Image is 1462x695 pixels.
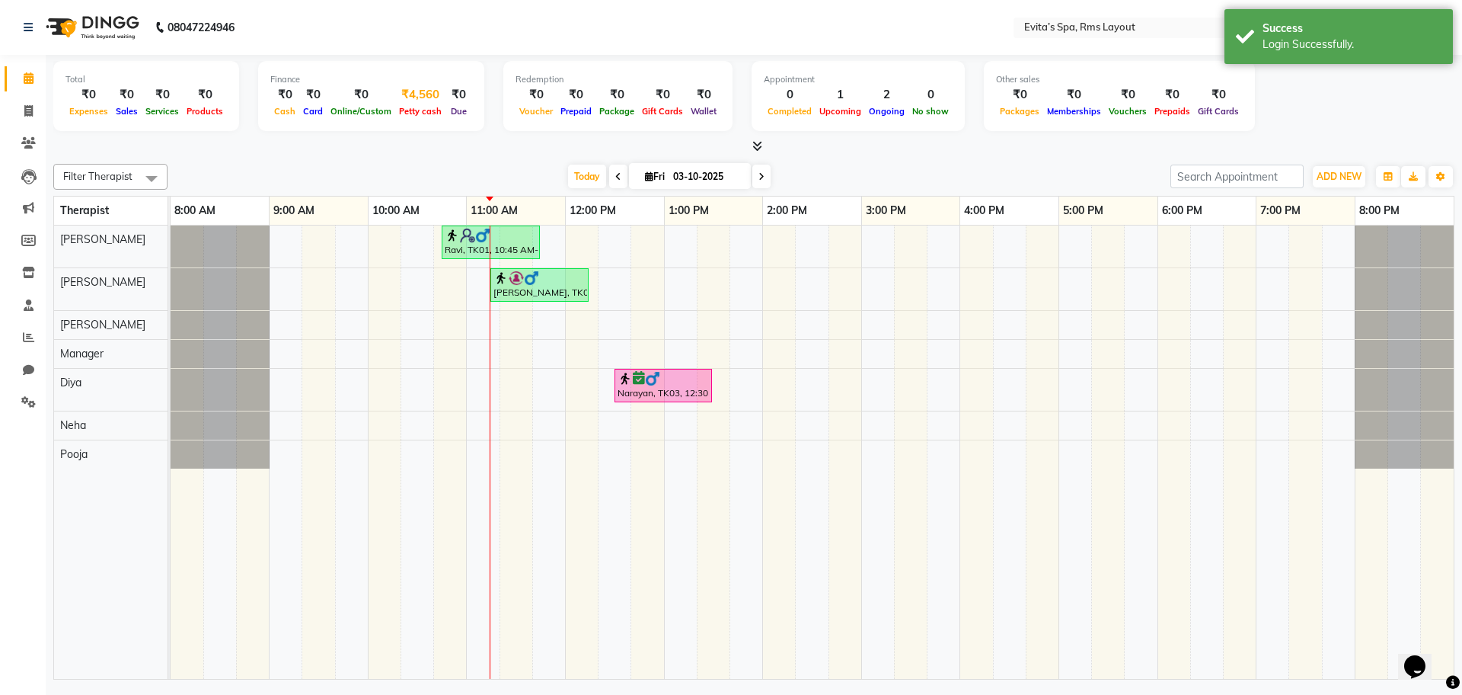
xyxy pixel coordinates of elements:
a: 7:00 PM [1256,200,1304,222]
span: Wallet [687,106,720,117]
span: Online/Custom [327,106,395,117]
a: 9:00 AM [270,200,318,222]
span: Expenses [65,106,112,117]
a: 3:00 PM [862,200,910,222]
input: 2025-10-03 [669,165,745,188]
span: Products [183,106,227,117]
div: ₹0 [638,86,687,104]
div: Ravi, TK01, 10:45 AM-11:45 AM, Muscle Relaxing massage [443,228,538,257]
span: Memberships [1043,106,1105,117]
div: ₹0 [687,86,720,104]
span: [PERSON_NAME] [60,318,145,331]
a: 4:00 PM [960,200,1008,222]
div: Login Successfully. [1262,37,1441,53]
a: 6:00 PM [1158,200,1206,222]
span: Therapist [60,203,109,217]
div: ₹0 [996,86,1043,104]
div: ₹0 [65,86,112,104]
span: Package [595,106,638,117]
div: Finance [270,73,472,86]
span: ADD NEW [1317,171,1361,182]
iframe: chat widget [1398,634,1447,680]
div: 0 [764,86,816,104]
span: Ongoing [865,106,908,117]
span: Upcoming [816,106,865,117]
span: Gift Cards [638,106,687,117]
div: ₹0 [1043,86,1105,104]
a: 10:00 AM [369,200,423,222]
div: ₹0 [595,86,638,104]
span: Sales [112,106,142,117]
div: ₹0 [183,86,227,104]
span: Neha [60,418,86,432]
a: 2:00 PM [763,200,811,222]
div: ₹0 [327,86,395,104]
div: ₹0 [1194,86,1243,104]
span: Packages [996,106,1043,117]
span: [PERSON_NAME] [60,275,145,289]
span: Completed [764,106,816,117]
span: Diya [60,376,81,389]
div: 2 [865,86,908,104]
div: Appointment [764,73,953,86]
div: ₹0 [270,86,299,104]
span: Cash [270,106,299,117]
span: Voucher [516,106,557,117]
a: 8:00 PM [1355,200,1403,222]
div: ₹0 [299,86,327,104]
span: Pooja [60,447,88,461]
img: logo [39,6,143,49]
div: ₹0 [557,86,595,104]
div: Success [1262,21,1441,37]
div: Narayan, TK03, 12:30 PM-01:30 PM, Swedish Massage [616,371,710,400]
a: 12:00 PM [566,200,620,222]
span: Gift Cards [1194,106,1243,117]
div: 0 [908,86,953,104]
div: ₹0 [142,86,183,104]
a: 5:00 PM [1059,200,1107,222]
b: 08047224946 [168,6,235,49]
div: ₹0 [112,86,142,104]
div: ₹0 [445,86,472,104]
span: Prepaids [1151,106,1194,117]
span: [PERSON_NAME] [60,232,145,246]
button: ADD NEW [1313,166,1365,187]
span: Fri [641,171,669,182]
div: Total [65,73,227,86]
div: ₹0 [1105,86,1151,104]
div: [PERSON_NAME], TK02, 11:15 AM-12:15 PM, Swedish Massage [492,271,587,299]
span: Today [568,165,606,188]
span: Prepaid [557,106,595,117]
span: Vouchers [1105,106,1151,117]
span: Filter Therapist [63,170,132,182]
span: Petty cash [395,106,445,117]
a: 11:00 AM [467,200,522,222]
div: ₹0 [1151,86,1194,104]
div: ₹0 [516,86,557,104]
div: Other sales [996,73,1243,86]
span: Manager [60,347,104,360]
span: Card [299,106,327,117]
input: Search Appointment [1170,165,1304,188]
div: ₹4,560 [395,86,445,104]
span: Services [142,106,183,117]
a: 1:00 PM [665,200,713,222]
div: 1 [816,86,865,104]
span: No show [908,106,953,117]
a: 8:00 AM [171,200,219,222]
span: Due [447,106,471,117]
div: Redemption [516,73,720,86]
